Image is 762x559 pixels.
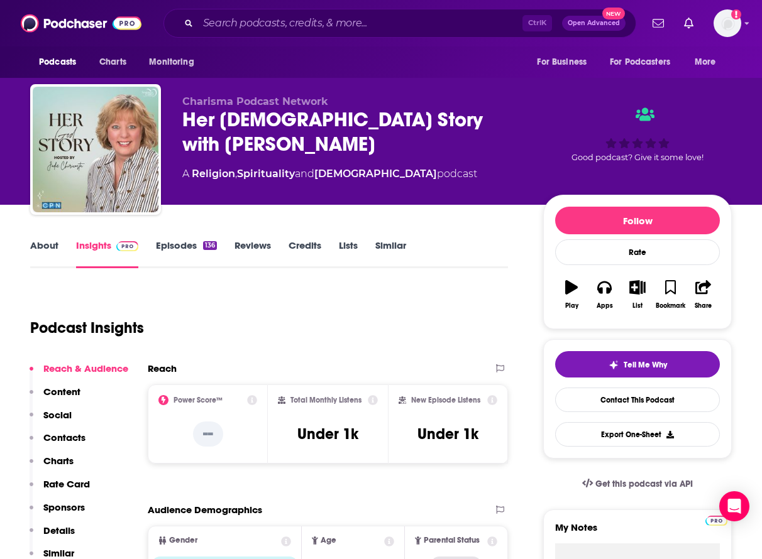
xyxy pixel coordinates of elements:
[30,50,92,74] button: open menu
[163,9,636,38] div: Search podcasts, credits, & more...
[39,53,76,71] span: Podcasts
[632,302,643,310] div: List
[235,239,271,268] a: Reviews
[528,50,602,74] button: open menu
[43,362,128,374] p: Reach & Audience
[314,168,437,180] a: [DEMOGRAPHIC_DATA]
[182,95,328,107] span: Charisma Podcast Network
[714,9,741,37] button: Show profile menu
[321,536,336,545] span: Age
[654,272,687,317] button: Bookmark
[43,409,72,421] p: Social
[192,168,235,180] a: Religion
[116,241,138,251] img: Podchaser Pro
[339,239,358,268] a: Lists
[609,360,619,370] img: tell me why sparkle
[237,168,295,180] a: Spirituality
[610,53,670,71] span: For Podcasters
[140,50,210,74] button: open menu
[33,87,158,212] img: Her God Story with Jodie Chiricosta
[555,521,720,543] label: My Notes
[562,16,626,31] button: Open AdvancedNew
[565,302,578,310] div: Play
[686,50,732,74] button: open menu
[602,8,625,19] span: New
[148,362,177,374] h2: Reach
[91,50,134,74] a: Charts
[695,53,716,71] span: More
[555,272,588,317] button: Play
[203,241,217,250] div: 136
[235,168,237,180] span: ,
[602,50,688,74] button: open menu
[522,15,552,31] span: Ctrl K
[648,13,669,34] a: Show notifications dropdown
[99,53,126,71] span: Charts
[30,524,75,548] button: Details
[714,9,741,37] img: User Profile
[417,425,478,443] h3: Under 1k
[30,478,90,501] button: Rate Card
[731,9,741,19] svg: Add a profile image
[705,514,727,526] a: Pro website
[30,386,80,409] button: Content
[43,478,90,490] p: Rate Card
[30,362,128,386] button: Reach & Audience
[297,425,358,443] h3: Under 1k
[149,53,194,71] span: Monitoring
[289,239,321,268] a: Credits
[687,272,720,317] button: Share
[568,20,620,26] span: Open Advanced
[193,421,223,447] p: --
[571,153,704,162] span: Good podcast? Give it some love!
[30,501,85,524] button: Sponsors
[424,536,480,545] span: Parental Status
[679,13,698,34] a: Show notifications dropdown
[411,396,480,404] h2: New Episode Listens
[148,504,262,516] h2: Audience Demographics
[295,168,314,180] span: and
[555,388,720,412] a: Contact This Podcast
[555,422,720,447] button: Export One-Sheet
[555,239,720,265] div: Rate
[714,9,741,37] span: Logged in as BenLaurro
[156,239,217,268] a: Episodes136
[705,516,727,526] img: Podchaser Pro
[621,272,654,317] button: List
[595,479,693,489] span: Get this podcast via API
[656,302,685,310] div: Bookmark
[43,431,86,443] p: Contacts
[30,318,144,337] h1: Podcast Insights
[30,455,74,478] button: Charts
[30,431,86,455] button: Contacts
[719,491,749,521] div: Open Intercom Messenger
[555,351,720,377] button: tell me why sparkleTell Me Why
[537,53,587,71] span: For Business
[290,396,362,404] h2: Total Monthly Listens
[624,360,667,370] span: Tell Me Why
[30,239,58,268] a: About
[43,524,75,536] p: Details
[43,455,74,467] p: Charts
[21,11,141,35] img: Podchaser - Follow, Share and Rate Podcasts
[43,386,80,398] p: Content
[555,207,720,234] button: Follow
[169,536,197,545] span: Gender
[30,409,72,432] button: Social
[597,302,613,310] div: Apps
[182,166,477,182] div: A podcast
[572,469,703,499] a: Get this podcast via API
[43,547,74,559] p: Similar
[43,501,85,513] p: Sponsors
[588,272,621,317] button: Apps
[543,95,732,173] div: Good podcast? Give it some love!
[174,396,223,404] h2: Power Score™
[198,13,522,33] input: Search podcasts, credits, & more...
[76,239,138,268] a: InsightsPodchaser Pro
[695,302,712,310] div: Share
[375,239,406,268] a: Similar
